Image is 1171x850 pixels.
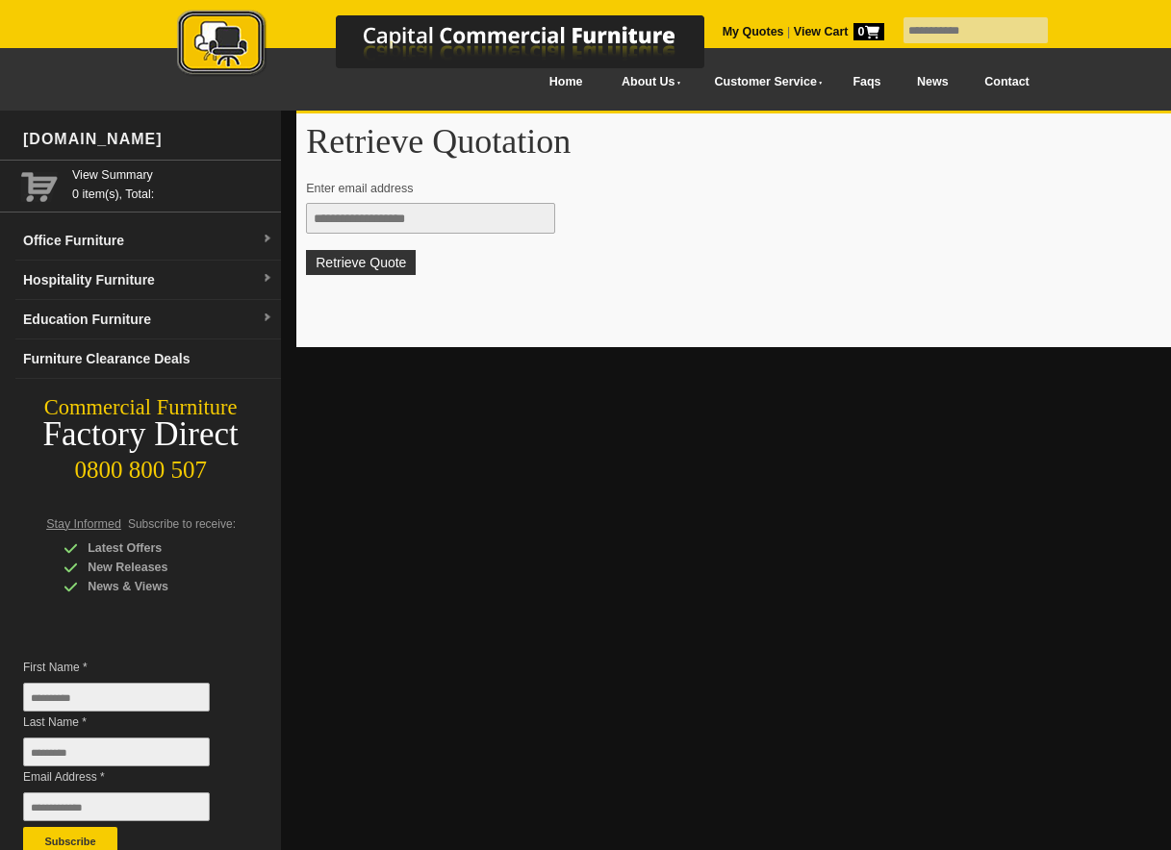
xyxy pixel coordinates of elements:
[853,23,884,40] span: 0
[23,767,234,787] span: Email Address *
[23,683,210,712] input: First Name *
[262,234,273,245] img: dropdown
[306,179,1163,198] p: Enter email address
[72,165,273,201] span: 0 item(s), Total:
[128,517,236,531] span: Subscribe to receive:
[124,10,798,80] img: Capital Commercial Furniture Logo
[124,10,798,86] a: Capital Commercial Furniture Logo
[15,261,281,300] a: Hospitality Furnituredropdown
[23,712,234,732] span: Last Name *
[23,792,210,821] input: Email Address *
[72,165,273,185] a: View Summary
[15,300,281,339] a: Education Furnituredropdown
[262,312,273,324] img: dropdown
[306,250,416,275] button: Retrieve Quote
[64,577,246,596] div: News & Views
[966,61,1047,104] a: Contact
[46,517,121,531] span: Stay Informed
[23,658,234,677] span: First Name *
[835,61,900,104] a: Faqs
[23,737,210,766] input: Last Name *
[794,25,884,38] strong: View Cart
[262,273,273,285] img: dropdown
[15,111,281,168] div: [DOMAIN_NAME]
[64,538,246,558] div: Latest Offers
[64,558,246,577] div: New Releases
[15,339,281,379] a: Furniture Clearance Deals
[15,221,281,261] a: Office Furnituredropdown
[899,61,966,104] a: News
[790,25,883,38] a: View Cart0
